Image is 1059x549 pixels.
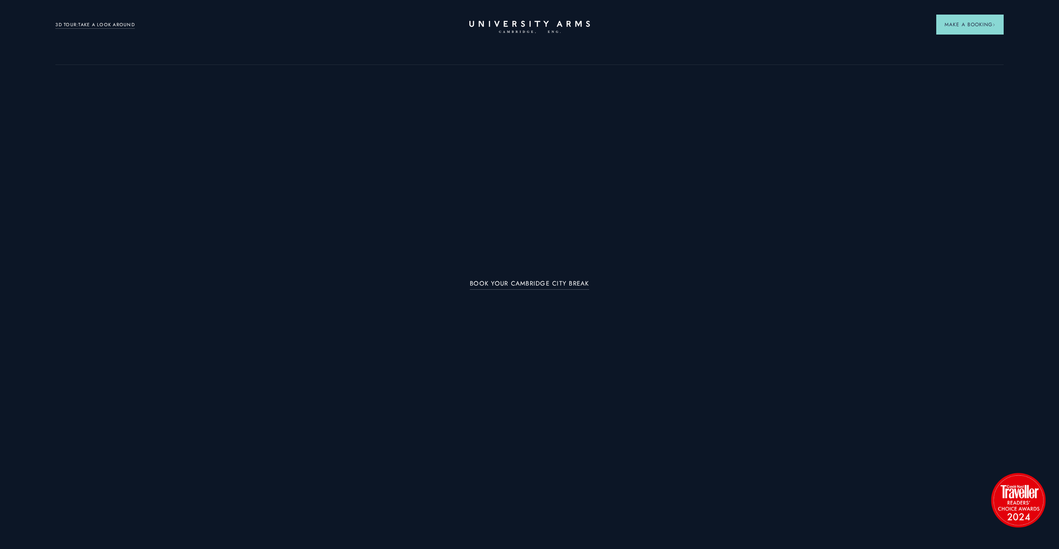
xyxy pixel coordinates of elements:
[469,21,590,34] a: Home
[945,21,995,28] span: Make a Booking
[936,15,1004,35] button: Make a BookingArrow icon
[992,23,995,26] img: Arrow icon
[55,21,135,29] a: 3D TOUR:TAKE A LOOK AROUND
[470,280,589,290] a: BOOK YOUR CAMBRIDGE CITY BREAK
[987,469,1049,531] img: image-2524eff8f0c5d55edbf694693304c4387916dea5-1501x1501-png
